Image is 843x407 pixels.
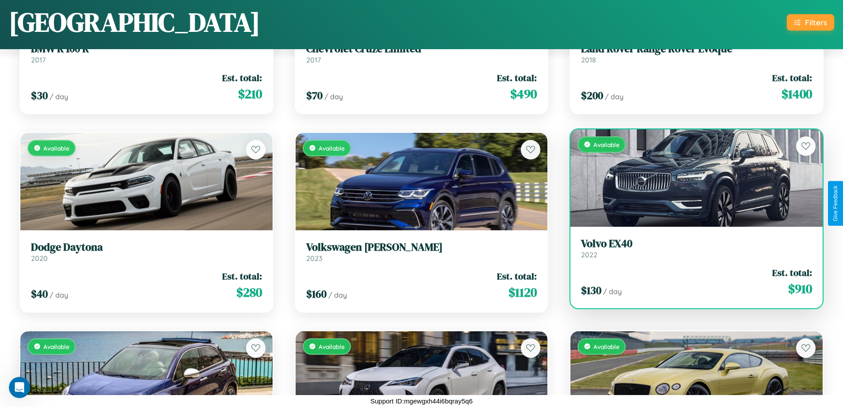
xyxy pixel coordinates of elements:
[593,141,620,148] span: Available
[581,88,603,103] span: $ 200
[306,287,327,301] span: $ 160
[781,85,812,103] span: $ 1400
[324,92,343,101] span: / day
[9,377,30,398] iframe: Intercom live chat
[319,343,345,350] span: Available
[581,237,812,250] h3: Volvo EX40
[222,270,262,283] span: Est. total:
[306,55,321,64] span: 2017
[510,85,537,103] span: $ 490
[43,343,69,350] span: Available
[9,4,260,40] h1: [GEOGRAPHIC_DATA]
[43,144,69,152] span: Available
[31,88,48,103] span: $ 30
[497,71,537,84] span: Est. total:
[772,266,812,279] span: Est. total:
[581,283,601,298] span: $ 130
[581,43,812,64] a: Land Rover Range Rover Evoque2018
[805,18,827,27] div: Filters
[581,250,597,259] span: 2022
[31,241,262,263] a: Dodge Daytona2020
[31,241,262,254] h3: Dodge Daytona
[787,14,834,31] button: Filters
[593,343,620,350] span: Available
[31,43,262,64] a: BMW R 100 R2017
[31,287,48,301] span: $ 40
[605,92,624,101] span: / day
[31,254,48,263] span: 2020
[50,92,68,101] span: / day
[50,291,68,299] span: / day
[236,283,262,301] span: $ 280
[222,71,262,84] span: Est. total:
[497,270,537,283] span: Est. total:
[306,43,537,64] a: Chevrolet Cruze Limited2017
[581,43,812,55] h3: Land Rover Range Rover Evoque
[508,283,537,301] span: $ 1120
[772,71,812,84] span: Est. total:
[370,395,473,407] p: Support ID: mgewgxh44i6bqray5q6
[603,287,622,296] span: / day
[832,186,839,221] div: Give Feedback
[238,85,262,103] span: $ 210
[319,144,345,152] span: Available
[581,55,596,64] span: 2018
[788,280,812,298] span: $ 910
[31,55,46,64] span: 2017
[306,254,322,263] span: 2023
[306,88,323,103] span: $ 70
[328,291,347,299] span: / day
[31,43,262,55] h3: BMW R 100 R
[306,241,537,254] h3: Volkswagen [PERSON_NAME]
[306,241,537,263] a: Volkswagen [PERSON_NAME]2023
[581,237,812,259] a: Volvo EX402022
[306,43,537,55] h3: Chevrolet Cruze Limited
